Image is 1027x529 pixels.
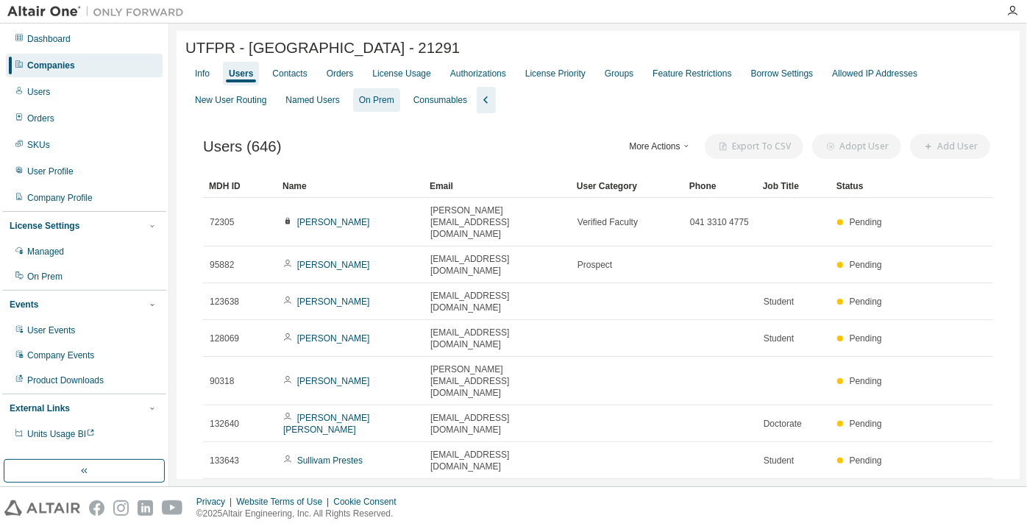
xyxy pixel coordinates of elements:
[4,500,80,516] img: altair_logo.svg
[7,4,191,19] img: Altair One
[577,174,678,198] div: User Category
[430,253,564,277] span: [EMAIL_ADDRESS][DOMAIN_NAME]
[210,216,234,228] span: 72305
[850,297,882,307] span: Pending
[751,68,814,79] div: Borrow Settings
[203,138,282,155] span: Users (646)
[27,349,94,361] div: Company Events
[282,174,418,198] div: Name
[27,374,104,386] div: Product Downloads
[27,139,50,151] div: SKUs
[605,68,633,79] div: Groups
[430,174,565,198] div: Email
[850,455,882,466] span: Pending
[450,68,506,79] div: Authorizations
[27,113,54,124] div: Orders
[210,455,239,466] span: 133643
[430,412,564,436] span: [EMAIL_ADDRESS][DOMAIN_NAME]
[413,94,467,106] div: Consumables
[372,68,430,79] div: License Usage
[27,246,64,258] div: Managed
[764,418,802,430] span: Doctorate
[578,216,638,228] span: Verified Faculty
[10,299,38,310] div: Events
[185,40,460,57] span: UTFPR - [GEOGRAPHIC_DATA] - 21291
[359,94,394,106] div: On Prem
[27,429,95,439] span: Units Usage BI
[689,174,751,198] div: Phone
[430,363,564,399] span: [PERSON_NAME][EMAIL_ADDRESS][DOMAIN_NAME]
[210,375,234,387] span: 90318
[162,500,183,516] img: youtube.svg
[27,86,50,98] div: Users
[210,333,239,344] span: 128069
[430,449,564,472] span: [EMAIL_ADDRESS][DOMAIN_NAME]
[297,455,363,466] a: Sullivam Prestes
[283,413,369,435] a: [PERSON_NAME] [PERSON_NAME]
[27,192,93,204] div: Company Profile
[832,68,917,79] div: Allowed IP Addresses
[850,260,882,270] span: Pending
[812,134,901,159] button: Adopt User
[653,68,731,79] div: Feature Restrictions
[297,297,370,307] a: [PERSON_NAME]
[705,134,803,159] button: Export To CSV
[27,33,71,45] div: Dashboard
[272,68,307,79] div: Contacts
[764,455,794,466] span: Student
[210,296,239,308] span: 123638
[625,134,696,159] button: More Actions
[297,376,370,386] a: [PERSON_NAME]
[850,419,882,429] span: Pending
[910,134,990,159] button: Add User
[236,496,333,508] div: Website Terms of Use
[764,333,794,344] span: Student
[430,205,564,240] span: [PERSON_NAME][EMAIL_ADDRESS][DOMAIN_NAME]
[210,259,234,271] span: 95882
[297,260,370,270] a: [PERSON_NAME]
[27,166,74,177] div: User Profile
[113,500,129,516] img: instagram.svg
[138,500,153,516] img: linkedin.svg
[196,508,405,520] p: © 2025 Altair Engineering, Inc. All Rights Reserved.
[27,271,63,283] div: On Prem
[850,376,882,386] span: Pending
[327,68,354,79] div: Orders
[285,94,339,106] div: Named Users
[196,496,236,508] div: Privacy
[836,174,898,198] div: Status
[10,220,79,232] div: License Settings
[430,327,564,350] span: [EMAIL_ADDRESS][DOMAIN_NAME]
[430,290,564,313] span: [EMAIL_ADDRESS][DOMAIN_NAME]
[195,68,210,79] div: Info
[764,296,794,308] span: Student
[27,324,75,336] div: User Events
[525,68,586,79] div: License Priority
[333,496,405,508] div: Cookie Consent
[297,217,370,227] a: [PERSON_NAME]
[229,68,253,79] div: Users
[690,216,749,228] span: 041 3310 4775
[89,500,104,516] img: facebook.svg
[209,174,271,198] div: MDH ID
[27,60,75,71] div: Companies
[850,217,882,227] span: Pending
[763,174,825,198] div: Job Title
[297,333,370,344] a: [PERSON_NAME]
[210,418,239,430] span: 132640
[10,402,70,414] div: External Links
[850,333,882,344] span: Pending
[195,94,266,106] div: New User Routing
[578,259,612,271] span: Prospect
